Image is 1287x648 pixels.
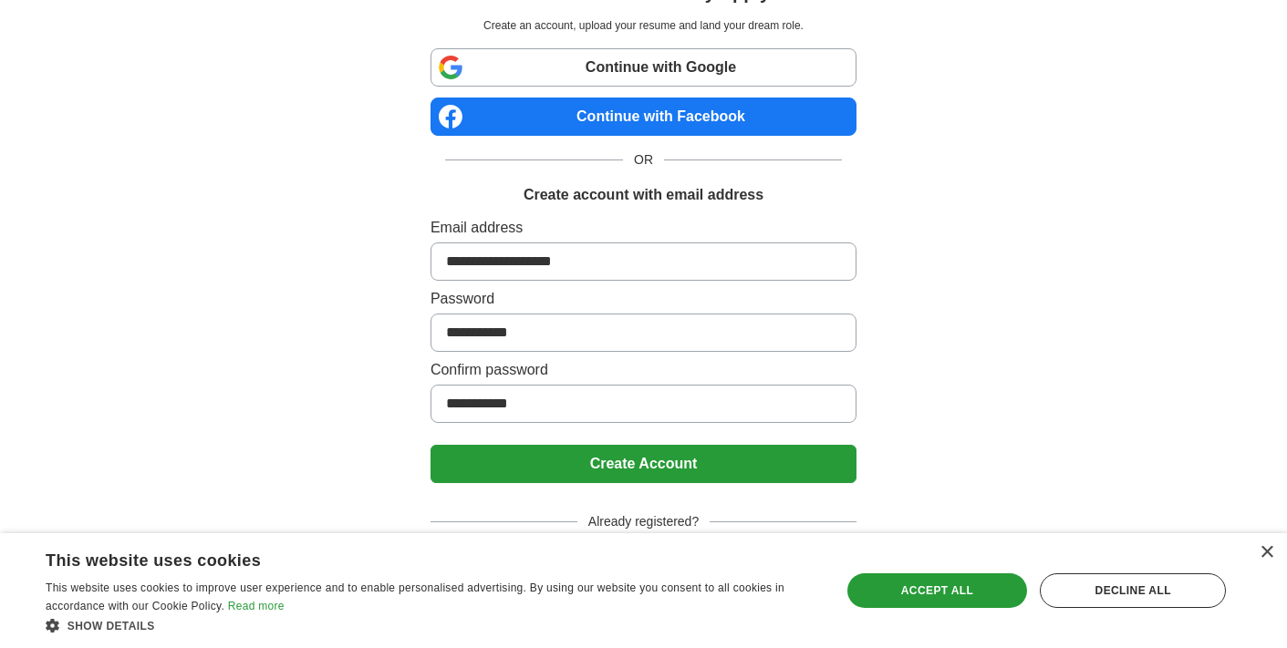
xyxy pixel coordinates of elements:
label: Confirm password [431,359,856,381]
label: Password [431,288,856,310]
a: Continue with Facebook [431,98,856,136]
a: Continue with Google [431,48,856,87]
label: Email address [431,217,856,239]
span: Already registered? [577,512,710,531]
div: Decline all [1040,573,1226,608]
p: Create an account, upload your resume and land your dream role. [434,17,853,34]
a: Read more, opens a new window [228,600,285,612]
span: Show details [67,620,155,633]
div: Close [1260,546,1273,560]
span: OR [623,150,664,170]
div: This website uses cookies [46,544,772,571]
div: Show details [46,616,817,634]
h1: Create account with email address [524,184,763,206]
button: Create Account [431,445,856,483]
div: Accept all [847,573,1028,608]
span: This website uses cookies to improve user experience and to enable personalised advertising. By u... [46,581,784,612]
